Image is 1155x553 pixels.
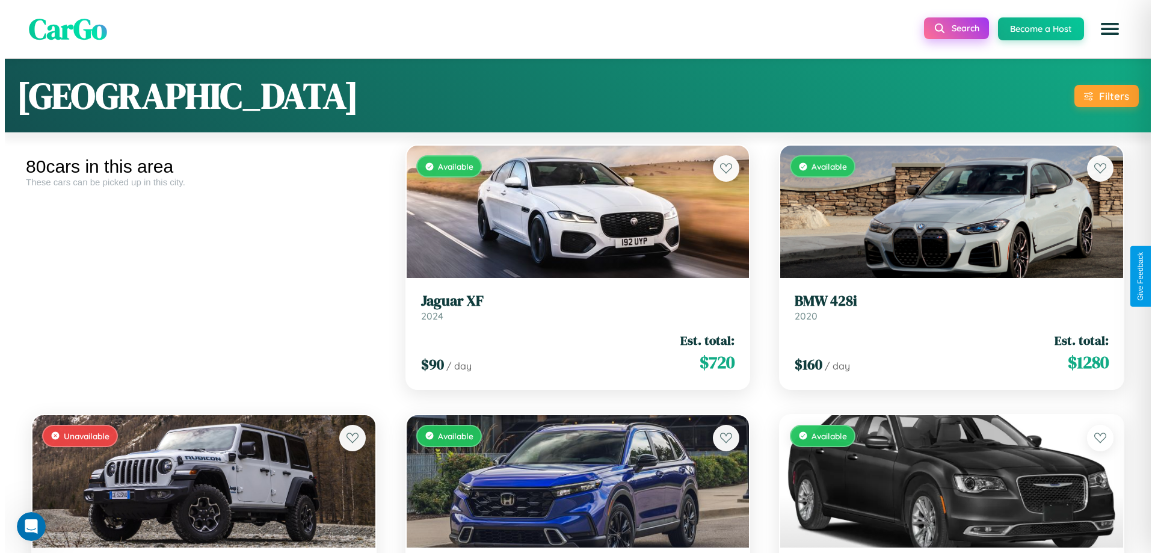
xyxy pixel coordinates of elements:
[790,310,813,322] span: 2020
[442,360,467,372] span: / day
[1050,332,1104,349] span: Est. total:
[21,177,377,187] div: These cars can be picked up in this city.
[1132,252,1140,301] div: Give Feedback
[59,431,105,441] span: Unavailable
[12,512,41,541] iframe: Intercom live chat
[790,292,1104,310] h3: BMW 428i
[416,310,439,322] span: 2024
[1088,12,1122,46] button: Open menu
[416,292,730,310] h3: Jaguar XF
[695,350,730,374] span: $ 720
[416,354,439,374] span: $ 90
[807,161,842,171] span: Available
[416,292,730,322] a: Jaguar XF2024
[24,9,102,49] span: CarGo
[807,431,842,441] span: Available
[676,332,730,349] span: Est. total:
[21,156,377,177] div: 80 cars in this area
[790,354,818,374] span: $ 160
[1070,85,1134,107] button: Filters
[12,71,354,120] h1: [GEOGRAPHIC_DATA]
[1094,90,1124,102] div: Filters
[790,292,1104,322] a: BMW 428i2020
[433,161,469,171] span: Available
[919,17,984,39] button: Search
[1063,350,1104,374] span: $ 1280
[433,431,469,441] span: Available
[947,23,975,34] span: Search
[1126,246,1147,307] button: Give Feedback
[820,360,845,372] span: / day
[993,17,1079,40] button: Become a Host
